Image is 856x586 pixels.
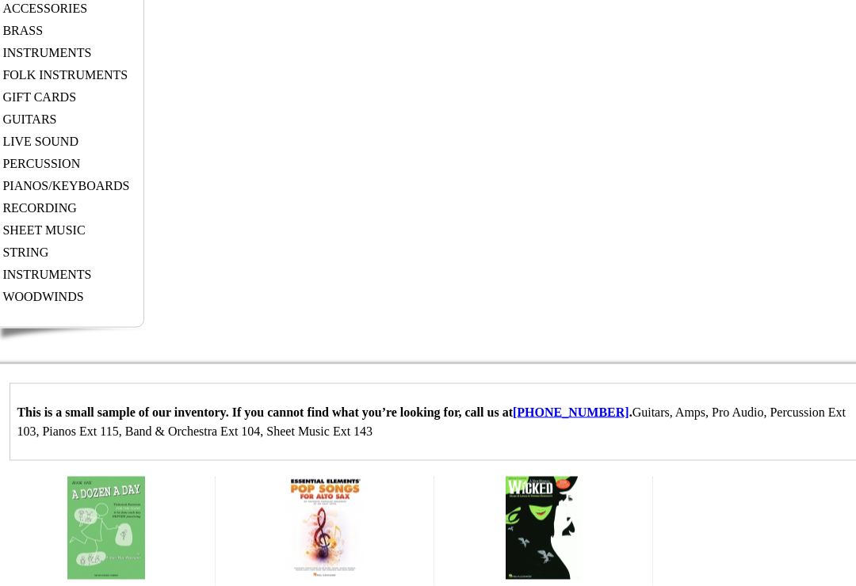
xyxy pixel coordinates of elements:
[2,157,80,170] a: PERCUSSION
[2,201,76,215] a: RECORDING
[2,90,76,104] a: GIFT CARDS
[506,477,581,580] img: a25bc0cd0d147f65b84b60f56d49ee0c.gif
[2,68,128,82] a: FOLK INSTRUMENTS
[17,405,632,419] b: This is a small sample of our inventory. If you cannot find what you’re looking for, call us at .
[2,290,83,303] a: WOODWINDS
[2,112,56,126] a: GUITARS
[2,223,85,237] a: SHEET MUSIC
[67,477,145,580] img: e343de755eeb8cd50ba5edf27ebf854f.jpg
[2,2,87,15] a: ACCESSORIES
[2,245,91,281] a: STRING INSTRUMENTS
[2,179,129,192] a: PIANOS/KEYBOARDS
[513,405,629,419] a: [PHONE_NUMBER]
[2,135,78,148] a: LIVE SOUND
[286,477,364,580] img: cc3ee2ba33723a578d774004c179fda2.jpg
[17,403,851,441] p: Guitars, Amps, Pro Audio, Percussion Ext 103, Pianos Ext 115, Band & Orchestra Ext 104, Sheet Mus...
[2,24,91,59] a: BRASS INSTRUMENTS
